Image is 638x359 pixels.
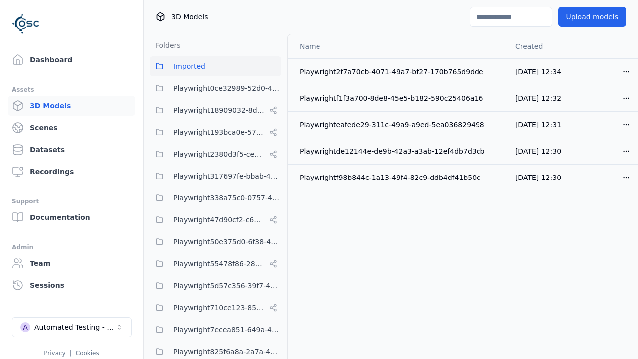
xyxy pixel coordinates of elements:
div: Playwrightf98b844c-1a13-49f4-82c9-ddb4df41b50c [300,173,499,182]
span: 3D Models [171,12,208,22]
span: [DATE] 12:31 [515,121,561,129]
span: Playwright55478f86-28dc-49b8-8d1f-c7b13b14578c [173,258,265,270]
span: Playwright0ce32989-52d0-45cf-b5b9-59d5033d313a [173,82,281,94]
a: Scenes [8,118,135,138]
th: Name [288,34,507,58]
button: Playwright193bca0e-57fa-418d-8ea9-45122e711dc7 [150,122,281,142]
button: Select a workspace [12,317,132,337]
span: Playwright5d57c356-39f7-47ed-9ab9-d0409ac6cddc [173,280,281,292]
div: A [20,322,30,332]
button: Playwright18909032-8d07-45c5-9c81-9eec75d0b16b [150,100,281,120]
div: Assets [12,84,131,96]
div: Playwrighteafede29-311c-49a9-a9ed-5ea036829498 [300,120,499,130]
span: Playwright710ce123-85fd-4f8c-9759-23c3308d8830 [173,302,265,314]
div: Admin [12,241,131,253]
div: Playwright2f7a70cb-4071-49a7-bf27-170b765d9dde [300,67,499,77]
span: Playwright50e375d0-6f38-48a7-96e0-b0dcfa24b72f [173,236,281,248]
h3: Folders [150,40,181,50]
span: [DATE] 12:30 [515,174,561,181]
button: Imported [150,56,281,76]
span: Playwright317697fe-bbab-44ab-b660-fbaf4355076d [173,170,281,182]
a: Dashboard [8,50,135,70]
span: Playwright338a75c0-0757-4178-b5b7-1971dfb2d503 [173,192,281,204]
button: Playwright317697fe-bbab-44ab-b660-fbaf4355076d [150,166,281,186]
span: [DATE] 12:34 [515,68,561,76]
img: Logo [12,10,40,38]
span: | [70,350,72,357]
button: Playwright0ce32989-52d0-45cf-b5b9-59d5033d313a [150,78,281,98]
a: Datasets [8,140,135,160]
a: Recordings [8,162,135,181]
button: Upload models [558,7,626,27]
a: Cookies [76,350,99,357]
button: Playwright5d57c356-39f7-47ed-9ab9-d0409ac6cddc [150,276,281,296]
a: Team [8,253,135,273]
button: Playwright55478f86-28dc-49b8-8d1f-c7b13b14578c [150,254,281,274]
button: Playwright50e375d0-6f38-48a7-96e0-b0dcfa24b72f [150,232,281,252]
button: Playwright2380d3f5-cebf-494e-b965-66be4d67505e [150,144,281,164]
a: Sessions [8,275,135,295]
span: [DATE] 12:32 [515,94,561,102]
span: Imported [173,60,205,72]
button: Playwright338a75c0-0757-4178-b5b7-1971dfb2d503 [150,188,281,208]
a: 3D Models [8,96,135,116]
button: Playwright47d90cf2-c635-4353-ba3b-5d4538945666 [150,210,281,230]
span: [DATE] 12:30 [515,147,561,155]
div: Automated Testing - Playwright [34,322,115,332]
span: Playwright193bca0e-57fa-418d-8ea9-45122e711dc7 [173,126,265,138]
span: Playwright2380d3f5-cebf-494e-b965-66be4d67505e [173,148,265,160]
div: Support [12,195,131,207]
div: Playwrightde12144e-de9b-42a3-a3ab-12ef4db7d3cb [300,146,499,156]
div: Playwrightf1f3a700-8de8-45e5-b182-590c25406a16 [300,93,499,103]
button: Playwright7ecea851-649a-419a-985e-fcff41a98b20 [150,320,281,340]
a: Documentation [8,207,135,227]
span: Playwright7ecea851-649a-419a-985e-fcff41a98b20 [173,324,281,336]
a: Privacy [44,350,65,357]
button: Playwright710ce123-85fd-4f8c-9759-23c3308d8830 [150,298,281,318]
span: Playwright18909032-8d07-45c5-9c81-9eec75d0b16b [173,104,265,116]
span: Playwright47d90cf2-c635-4353-ba3b-5d4538945666 [173,214,265,226]
th: Created [507,34,574,58]
span: Playwright825f6a8a-2a7a-425c-94f7-650318982f69 [173,346,281,358]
